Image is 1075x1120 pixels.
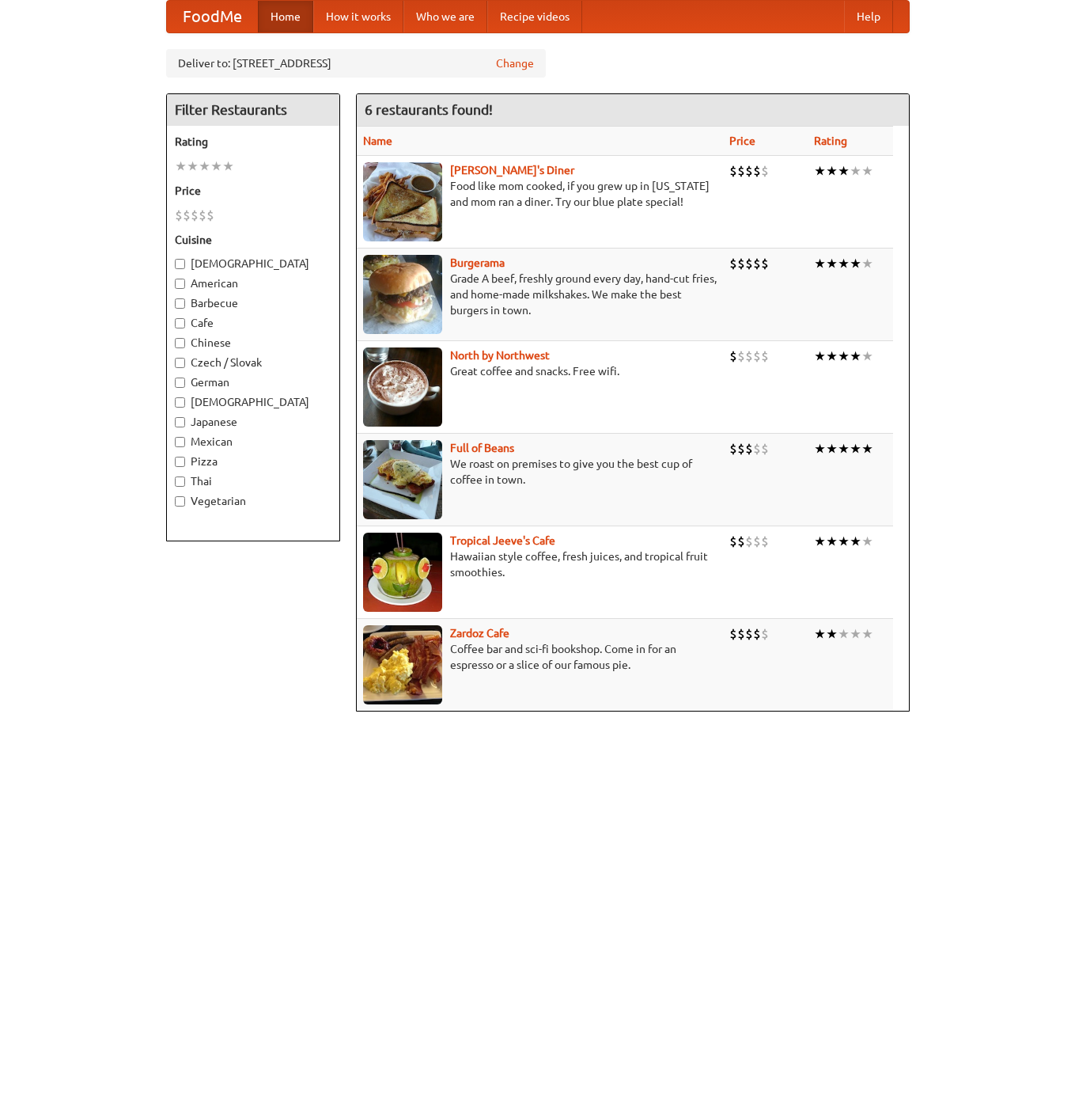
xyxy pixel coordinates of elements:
[753,347,761,365] li: $
[450,256,505,269] b: Burgerama
[737,162,745,180] li: $
[814,162,826,180] li: ★
[175,355,331,370] label: Czech / Slovak
[844,1,893,32] a: Help
[191,207,199,224] li: $
[753,533,761,550] li: $
[365,102,493,117] ng-pluralize: 6 restaurants found!
[450,349,550,362] b: North by Northwest
[363,178,717,210] p: Food like mom cooked, if you grew up in [US_STATE] and mom ran a diner. Try our blue plate special!
[450,442,514,454] a: Full of Beans
[838,533,850,550] li: ★
[175,374,331,390] label: German
[826,255,838,272] li: ★
[814,347,826,365] li: ★
[167,1,258,32] a: FoodMe
[729,135,755,147] a: Price
[175,338,185,348] input: Chinese
[745,255,753,272] li: $
[175,256,331,271] label: [DEMOGRAPHIC_DATA]
[487,1,582,32] a: Recipe videos
[861,533,873,550] li: ★
[363,625,442,704] img: zardoz.jpg
[745,625,753,643] li: $
[363,440,442,519] img: beans.jpg
[861,347,873,365] li: ★
[761,162,769,180] li: $
[183,207,191,224] li: $
[199,158,210,175] li: ★
[850,440,861,457] li: ★
[450,627,509,640] a: Zardoz Cafe
[861,255,873,272] li: ★
[363,347,442,427] img: north.jpg
[729,625,737,643] li: $
[496,55,534,71] a: Change
[175,476,185,487] input: Thai
[450,164,574,177] a: [PERSON_NAME]'s Diner
[450,534,555,547] a: Tropical Jeeve's Cafe
[826,533,838,550] li: ★
[258,1,313,32] a: Home
[363,271,717,318] p: Grade A beef, freshly ground every day, hand-cut fries, and home-made milkshakes. We make the bes...
[729,347,737,365] li: $
[166,49,546,78] div: Deliver to: [STREET_ADDRESS]
[753,255,761,272] li: $
[175,454,331,469] label: Pizza
[753,440,761,457] li: $
[761,440,769,457] li: $
[363,641,717,673] p: Coffee bar and sci-fi bookshop. Come in for an espresso or a slice of our famous pie.
[861,440,873,457] li: ★
[838,625,850,643] li: ★
[175,259,185,269] input: [DEMOGRAPHIC_DATA]
[753,625,761,643] li: $
[175,318,185,328] input: Cafe
[729,162,737,180] li: $
[199,207,206,224] li: $
[206,207,214,224] li: $
[814,533,826,550] li: ★
[175,457,185,467] input: Pizza
[363,162,442,241] img: sallys.jpg
[175,232,331,248] h5: Cuisine
[814,440,826,457] li: ★
[838,440,850,457] li: ★
[175,378,185,388] input: German
[175,335,331,351] label: Chinese
[729,533,737,550] li: $
[761,533,769,550] li: $
[363,533,442,612] img: jeeves.jpg
[745,347,753,365] li: $
[175,183,331,199] h5: Price
[850,162,861,180] li: ★
[826,625,838,643] li: ★
[175,358,185,368] input: Czech / Slovak
[761,625,769,643] li: $
[745,533,753,550] li: $
[850,347,861,365] li: ★
[861,162,873,180] li: ★
[729,255,737,272] li: $
[363,363,717,379] p: Great coffee and snacks. Free wifi.
[753,162,761,180] li: $
[403,1,487,32] a: Who we are
[850,625,861,643] li: ★
[838,162,850,180] li: ★
[175,207,183,224] li: $
[737,255,745,272] li: $
[175,315,331,331] label: Cafe
[222,158,234,175] li: ★
[737,625,745,643] li: $
[850,533,861,550] li: ★
[167,94,339,126] h4: Filter Restaurants
[850,255,861,272] li: ★
[363,135,392,147] a: Name
[737,533,745,550] li: $
[737,347,745,365] li: $
[175,414,331,430] label: Japanese
[729,440,737,457] li: $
